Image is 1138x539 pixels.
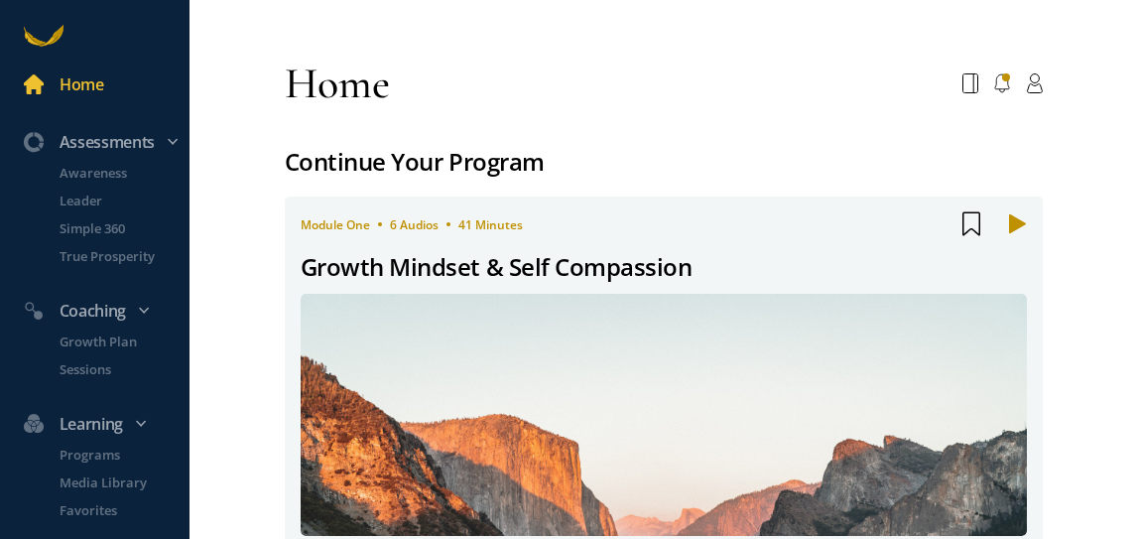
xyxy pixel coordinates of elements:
div: Learning [12,411,197,437]
p: Programs [60,445,186,465]
p: Leader [60,191,186,210]
div: Continue Your Program [285,143,1044,181]
a: Media Library [36,472,190,492]
p: Growth Plan [60,332,186,351]
p: Media Library [60,472,186,492]
a: True Prosperity [36,246,190,266]
span: 41 Minutes [458,216,523,233]
a: Programs [36,445,190,465]
p: Favorites [60,500,186,520]
a: Favorites [36,500,190,520]
p: Simple 360 [60,218,186,238]
a: Sessions [36,359,190,379]
div: Home [60,71,104,97]
p: Sessions [60,359,186,379]
a: Simple 360 [36,218,190,238]
div: Assessments [12,129,197,155]
div: Growth Mindset & Self Compassion [301,248,693,286]
a: Awareness [36,163,190,183]
p: Awareness [60,163,186,183]
img: 5ffd683f75b04f9fae80780a_1697608424.jpg [301,294,1028,536]
div: Home [285,56,390,111]
p: True Prosperity [60,246,186,266]
span: 6 Audios [390,216,439,233]
div: Coaching [12,298,197,324]
a: Growth Plan [36,332,190,351]
span: module one [301,216,370,233]
a: Leader [36,191,190,210]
